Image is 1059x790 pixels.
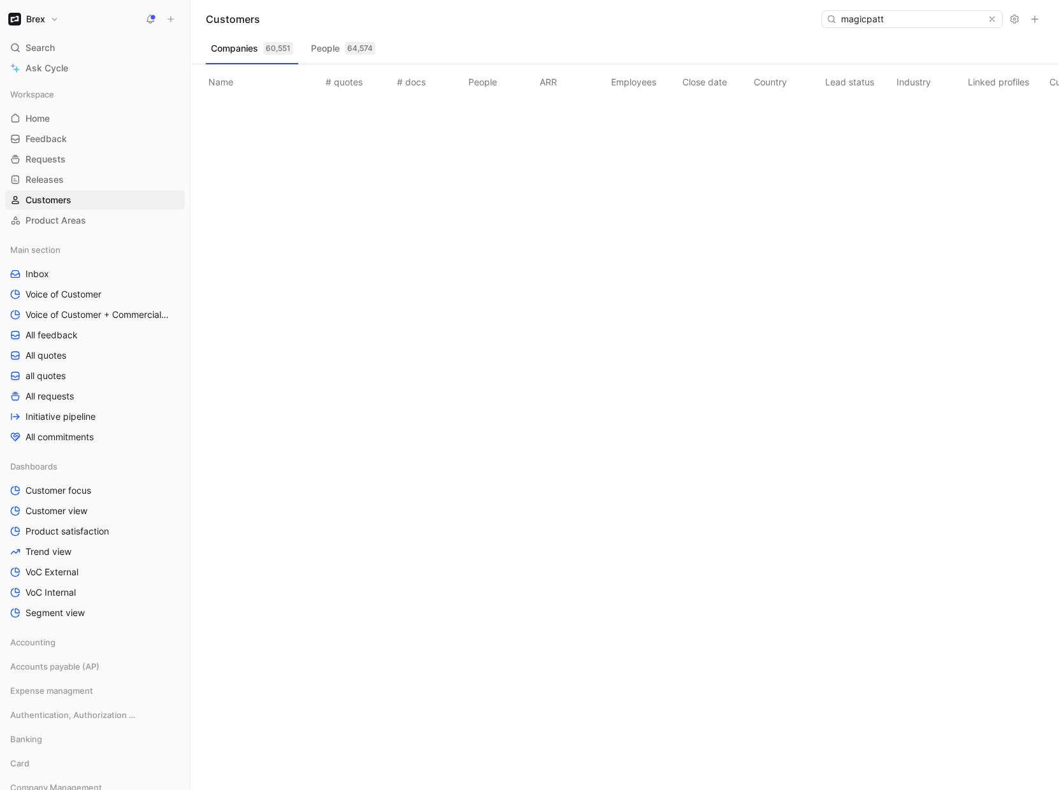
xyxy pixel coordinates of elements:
[5,59,185,78] a: Ask Cycle
[25,484,91,497] span: Customer focus
[5,657,185,676] div: Accounts payable (AP)
[394,64,466,95] th: # docs
[10,460,57,473] span: Dashboards
[5,211,185,230] a: Product Areas
[5,754,185,773] div: Card
[5,501,185,521] a: Customer view
[26,13,45,25] h1: Brex
[5,129,185,148] a: Feedback
[8,13,21,25] img: Brex
[306,38,380,59] button: People
[5,563,185,582] a: VoC External
[10,733,42,745] span: Banking
[5,633,185,652] div: Accounting
[5,38,185,57] div: Search
[5,583,185,602] a: VoC Internal
[25,133,67,145] span: Feedback
[5,170,185,189] a: Releases
[5,346,185,365] a: All quotes
[10,88,54,101] span: Workspace
[823,64,894,95] th: Lead status
[25,525,109,538] span: Product satisfaction
[5,542,185,561] a: Trend view
[609,64,680,95] th: Employees
[206,38,298,59] button: Companies
[10,757,29,770] span: Card
[25,112,50,125] span: Home
[203,76,238,87] span: Name
[25,410,96,423] span: Initiative pipeline
[5,633,185,656] div: Accounting
[5,387,185,406] a: All requests
[25,173,64,186] span: Releases
[25,308,171,321] span: Voice of Customer + Commercial NRR Feedback
[965,64,1047,95] th: Linked profiles
[25,194,71,206] span: Customers
[537,64,609,95] th: ARR
[25,153,66,166] span: Requests
[5,681,185,704] div: Expense managment
[5,240,185,447] div: Main sectionInboxVoice of CustomerVoice of Customer + Commercial NRR FeedbackAll feedbackAll quot...
[25,370,66,382] span: all quotes
[5,285,185,304] a: Voice of Customer
[5,85,185,104] div: Workspace
[5,729,185,752] div: Banking
[5,603,185,622] a: Segment view
[5,754,185,777] div: Card
[25,607,85,619] span: Segment view
[25,545,71,558] span: Trend view
[5,657,185,680] div: Accounts payable (AP)
[5,407,185,426] a: Initiative pipeline
[263,42,293,55] div: 60,551
[5,326,185,345] a: All feedback
[5,705,185,728] div: Authentication, Authorization & Auditing
[25,214,86,227] span: Product Areas
[5,481,185,500] a: Customer focus
[5,427,185,447] a: All commitments
[323,64,394,95] th: # quotes
[25,268,49,280] span: Inbox
[345,42,375,55] div: 64,574
[680,64,751,95] th: Close date
[5,240,185,259] div: Main section
[466,64,537,95] th: People
[894,64,965,95] th: Industry
[10,636,55,649] span: Accounting
[25,566,78,578] span: VoC External
[5,457,185,622] div: DashboardsCustomer focusCustomer viewProduct satisfactionTrend viewVoC ExternalVoC InternalSegmen...
[751,64,823,95] th: Country
[25,61,68,76] span: Ask Cycle
[25,586,76,599] span: VoC Internal
[5,264,185,284] a: Inbox
[5,10,62,28] button: BrexBrex
[5,457,185,476] div: Dashboards
[5,109,185,128] a: Home
[25,288,101,301] span: Voice of Customer
[5,150,185,169] a: Requests
[10,708,137,721] span: Authentication, Authorization & Auditing
[10,660,99,673] span: Accounts payable (AP)
[10,684,93,697] span: Expense managment
[5,522,185,541] a: Product satisfaction
[5,190,185,210] a: Customers
[25,390,74,403] span: All requests
[5,681,185,700] div: Expense managment
[25,505,87,517] span: Customer view
[5,366,185,385] a: all quotes
[5,305,185,324] a: Voice of Customer + Commercial NRR Feedback
[25,349,66,362] span: All quotes
[25,329,78,341] span: All feedback
[10,243,61,256] span: Main section
[25,431,94,443] span: All commitments
[25,40,55,55] span: Search
[5,705,185,724] div: Authentication, Authorization & Auditing
[206,11,260,27] h1: Customers
[5,729,185,749] div: Banking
